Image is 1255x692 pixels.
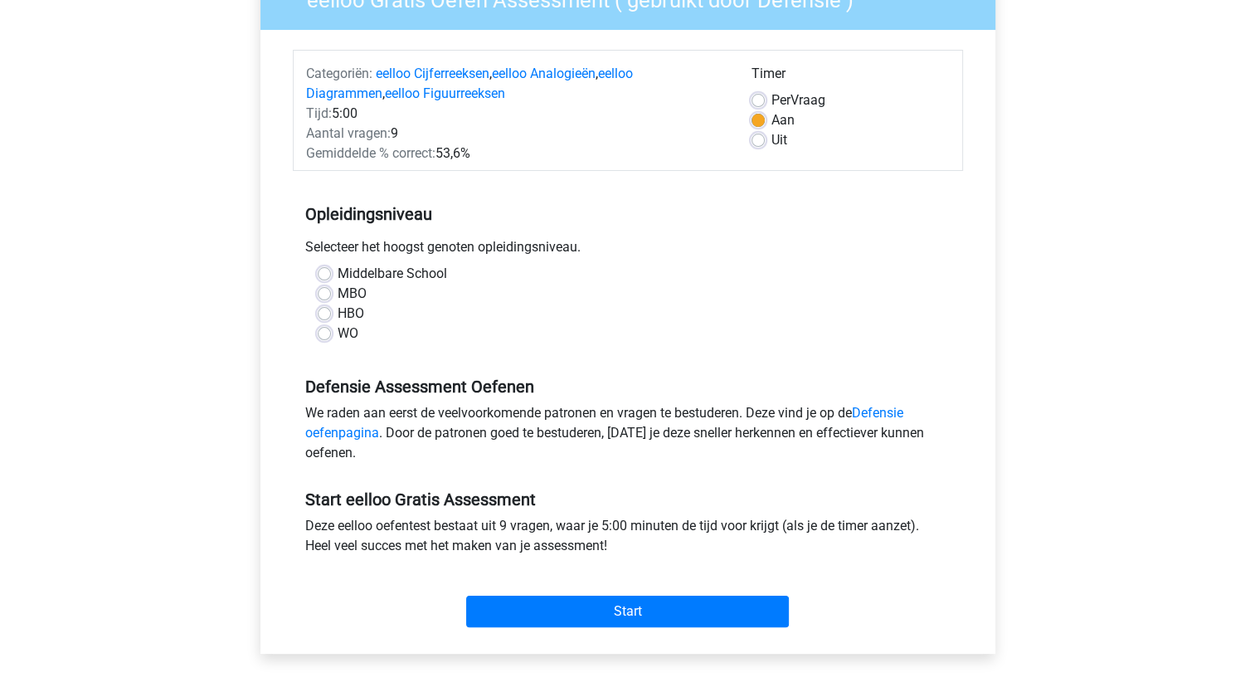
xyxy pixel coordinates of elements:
label: Middelbare School [338,264,447,284]
label: WO [338,324,358,344]
label: MBO [338,284,367,304]
span: Aantal vragen: [306,125,391,141]
a: eelloo Cijferreeksen [376,66,489,81]
span: Gemiddelde % correct: [306,145,435,161]
div: 53,6% [294,144,739,163]
div: 9 [294,124,739,144]
h5: Start eelloo Gratis Assessment [305,490,951,509]
div: Deze eelloo oefentest bestaat uit 9 vragen, waar je 5:00 minuten de tijd voor krijgt (als je de t... [293,516,963,563]
label: Vraag [771,90,825,110]
a: eelloo Analogieën [492,66,596,81]
label: HBO [338,304,364,324]
span: Tijd: [306,105,332,121]
label: Aan [771,110,795,130]
div: Selecteer het hoogst genoten opleidingsniveau. [293,237,963,264]
div: We raden aan eerst de veelvoorkomende patronen en vragen te bestuderen. Deze vind je op de . Door... [293,403,963,470]
div: , , , [294,64,739,104]
label: Uit [771,130,787,150]
input: Start [466,596,789,627]
h5: Opleidingsniveau [305,197,951,231]
span: Categoriën: [306,66,372,81]
h5: Defensie Assessment Oefenen [305,377,951,397]
span: Per [771,92,790,108]
div: Timer [752,64,950,90]
div: 5:00 [294,104,739,124]
a: eelloo Figuurreeksen [385,85,505,101]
